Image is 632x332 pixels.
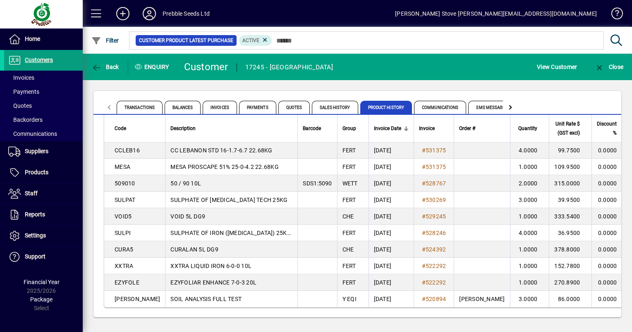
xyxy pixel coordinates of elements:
[549,225,591,241] td: 36.9500
[239,101,276,114] span: Payments
[414,101,466,114] span: Communications
[426,180,446,187] span: 528767
[510,192,549,208] td: 3.0000
[422,263,426,269] span: #
[515,124,545,133] div: Quantity
[4,71,83,85] a: Invoices
[89,59,121,74] button: Back
[242,38,259,43] span: Active
[170,124,292,133] div: Description
[549,274,591,291] td: 270.8900
[510,258,549,274] td: 1.0000
[510,175,549,192] td: 2.0000
[422,246,426,253] span: #
[128,60,178,74] div: Enquiry
[115,246,133,253] span: CURA5
[170,230,304,236] span: SULPHATE OF IRON ([MEDICAL_DATA]) 25KG HEP
[115,124,160,133] div: Code
[342,124,356,133] span: Group
[419,228,449,237] a: #528246
[25,169,48,175] span: Products
[25,57,53,63] span: Customers
[549,159,591,175] td: 109.9500
[549,142,591,159] td: 99.7500
[170,279,256,286] span: EZYFOLIAR ENHANCE 7-0-3 20L
[136,6,163,21] button: Profile
[426,147,446,154] span: 531375
[468,101,515,114] span: SMS Messages
[91,37,119,44] span: Filter
[342,263,356,269] span: FERT
[303,180,332,187] span: SDS1:5090
[369,241,414,258] td: [DATE]
[4,225,83,246] a: Settings
[115,230,131,236] span: SULPI
[110,6,136,21] button: Add
[426,279,446,286] span: 522292
[8,116,43,123] span: Backorders
[342,147,356,154] span: FERT
[165,101,201,114] span: Balances
[419,294,449,304] a: #520894
[454,291,510,307] td: [PERSON_NAME]
[342,246,354,253] span: CHE
[591,225,628,241] td: 0.0000
[419,179,449,188] a: #528767
[369,291,414,307] td: [DATE]
[426,164,446,170] span: 531375
[24,279,60,285] span: Financial Year
[510,291,549,307] td: 3.0000
[115,279,139,286] span: EZYFOLE
[597,119,617,138] span: Discount %
[115,197,136,203] span: SULPAT
[549,175,591,192] td: 315.0000
[422,197,426,203] span: #
[117,101,163,114] span: Transactions
[89,33,121,48] button: Filter
[422,213,426,220] span: #
[369,225,414,241] td: [DATE]
[591,258,628,274] td: 0.0000
[591,192,628,208] td: 0.0000
[369,142,414,159] td: [DATE]
[303,124,321,133] span: Barcode
[115,296,160,302] span: [PERSON_NAME]
[342,279,356,286] span: FERT
[170,164,279,170] span: MESA PROSCAPE 51% 25-0-4.2 22.68KG
[422,147,426,154] span: #
[459,124,475,133] span: Order #
[83,59,128,74] app-page-header-button: Back
[115,263,133,269] span: XXTRA
[549,208,591,225] td: 333.5400
[419,212,449,221] a: #529245
[374,124,401,133] span: Invoice Date
[184,60,228,74] div: Customer
[549,192,591,208] td: 39.9500
[510,159,549,175] td: 1.0000
[549,258,591,274] td: 152.7800
[8,102,32,109] span: Quotes
[591,142,628,159] td: 0.0000
[4,162,83,183] a: Products
[459,124,505,133] div: Order #
[591,175,628,192] td: 0.0000
[4,85,83,99] a: Payments
[594,64,623,70] span: Close
[4,247,83,267] a: Support
[419,162,449,171] a: #531375
[419,245,449,254] a: #524392
[203,101,237,114] span: Invoices
[419,261,449,270] a: #522292
[8,130,57,137] span: Communications
[91,64,119,70] span: Back
[115,147,140,154] span: CCLEB16
[537,60,577,74] span: View Customer
[170,246,218,253] span: CURALAN 5L DG9
[170,147,272,154] span: CC LEBANON STD 16-1.7-6.7 22.68KG
[510,274,549,291] td: 1.0000
[426,197,446,203] span: 530269
[342,180,358,187] span: WETT
[4,127,83,141] a: Communications
[419,146,449,155] a: #531375
[597,119,624,138] div: Discount %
